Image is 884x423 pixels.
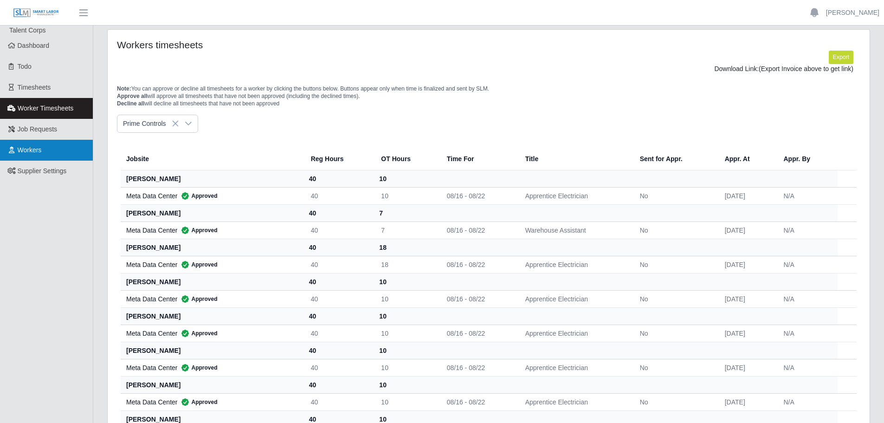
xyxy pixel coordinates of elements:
th: 40 [303,204,374,221]
span: Approved [178,397,218,407]
td: 18 [374,256,439,273]
span: Todo [18,63,32,70]
td: N/A [776,187,837,204]
span: Approve all [117,93,147,99]
td: N/A [776,359,837,376]
th: 40 [303,239,374,256]
th: [PERSON_NAME] [121,170,303,187]
td: 08/16 - 08/22 [439,221,518,239]
div: Meta Data Center [126,363,296,372]
p: You can approve or decline all timesheets for a worker by clicking the buttons below. Buttons app... [117,85,860,107]
span: Approved [178,191,218,201]
td: 40 [303,359,374,376]
td: 08/16 - 08/22 [439,393,518,410]
td: N/A [776,221,837,239]
td: [DATE] [717,325,776,342]
td: 40 [303,256,374,273]
td: 40 [303,290,374,307]
span: Job Requests [18,125,58,133]
td: [DATE] [717,221,776,239]
td: [DATE] [717,290,776,307]
td: 40 [303,393,374,410]
th: [PERSON_NAME] [121,204,303,221]
span: (Export Invoice above to get link) [759,65,853,72]
th: Appr. At [717,148,776,170]
td: [DATE] [717,393,776,410]
td: 10 [374,393,439,410]
td: N/A [776,325,837,342]
div: Meta Data Center [126,294,296,304]
td: Warehouse Assistant [518,221,632,239]
th: OT Hours [374,148,439,170]
span: Approved [178,363,218,372]
th: 18 [374,239,439,256]
h4: Workers timesheets [117,39,419,51]
img: SLM Logo [13,8,59,18]
th: 40 [303,170,374,187]
td: 10 [374,187,439,204]
div: Meta Data Center [126,226,296,235]
span: Decline all [117,100,144,107]
td: N/A [776,393,837,410]
td: Apprentice Electrician [518,187,632,204]
th: Title [518,148,632,170]
th: 10 [374,307,439,325]
td: 40 [303,325,374,342]
td: 08/16 - 08/22 [439,359,518,376]
td: 10 [374,325,439,342]
td: 08/16 - 08/22 [439,290,518,307]
span: Approved [178,226,218,235]
th: 7 [374,204,439,221]
td: N/A [776,256,837,273]
th: 10 [374,342,439,359]
td: Apprentice Electrician [518,290,632,307]
td: [DATE] [717,256,776,273]
td: No [632,256,717,273]
th: [PERSON_NAME] [121,307,303,325]
th: Time For [439,148,518,170]
div: Meta Data Center [126,329,296,338]
span: Approved [178,260,218,269]
td: No [632,393,717,410]
td: Apprentice Electrician [518,359,632,376]
td: Apprentice Electrician [518,325,632,342]
td: No [632,325,717,342]
th: 40 [303,273,374,290]
td: 08/16 - 08/22 [439,325,518,342]
th: Appr. By [776,148,837,170]
td: 08/16 - 08/22 [439,256,518,273]
td: [DATE] [717,359,776,376]
td: Apprentice Electrician [518,256,632,273]
button: Export [829,51,853,64]
td: 40 [303,221,374,239]
div: Meta Data Center [126,397,296,407]
td: N/A [776,290,837,307]
span: Timesheets [18,84,51,91]
th: 40 [303,342,374,359]
td: 40 [303,187,374,204]
th: Jobsite [121,148,303,170]
span: Talent Corps [9,26,46,34]
div: Download Link: [124,64,853,74]
td: No [632,221,717,239]
a: [PERSON_NAME] [826,8,879,18]
th: Reg Hours [303,148,374,170]
th: [PERSON_NAME] [121,342,303,359]
th: Sent for Appr. [632,148,717,170]
td: 08/16 - 08/22 [439,187,518,204]
td: 10 [374,290,439,307]
span: Prime Controls [117,115,179,132]
div: Meta Data Center [126,191,296,201]
td: No [632,359,717,376]
span: Note: [117,85,131,92]
span: Approved [178,329,218,338]
div: Meta Data Center [126,260,296,269]
th: 10 [374,273,439,290]
td: [DATE] [717,187,776,204]
td: Apprentice Electrician [518,393,632,410]
th: 10 [374,170,439,187]
th: 10 [374,376,439,393]
td: 10 [374,359,439,376]
span: Workers [18,146,42,154]
span: Approved [178,294,218,304]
